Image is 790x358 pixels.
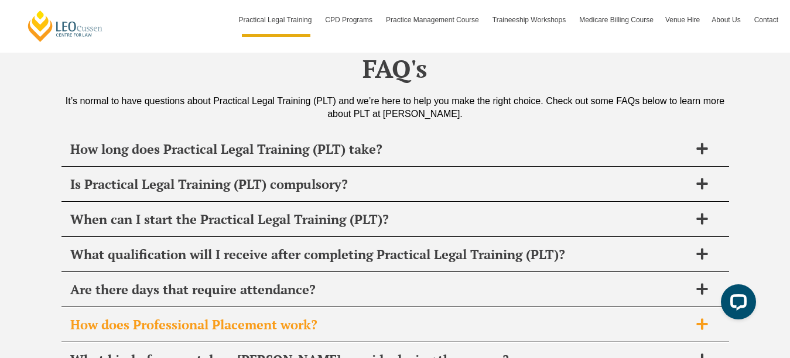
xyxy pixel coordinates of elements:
[70,211,690,228] h2: When can I start the Practical Legal Training (PLT)?
[706,3,748,37] a: About Us
[659,3,706,37] a: Venue Hire
[712,280,761,329] iframe: LiveChat chat widget
[61,95,729,121] div: It’s normal to have questions about Practical Legal Training (PLT) and we’re here to help you mak...
[26,9,104,43] a: [PERSON_NAME] Centre for Law
[487,3,573,37] a: Traineeship Workshops
[61,54,729,83] h2: FAQ's
[748,3,784,37] a: Contact
[319,3,380,37] a: CPD Programs
[70,176,690,192] h2: Is Practical Legal Training (PLT) compulsory?
[573,3,659,37] a: Medicare Billing Course
[70,141,690,157] h2: How long does Practical Legal Training (PLT) take?
[233,3,320,37] a: Practical Legal Training
[380,3,487,37] a: Practice Management Course
[70,281,690,298] h2: Are there days that require attendance?
[70,246,690,263] h2: What qualification will I receive after completing Practical Legal Training (PLT)?
[70,316,690,333] h2: How does Professional Placement work?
